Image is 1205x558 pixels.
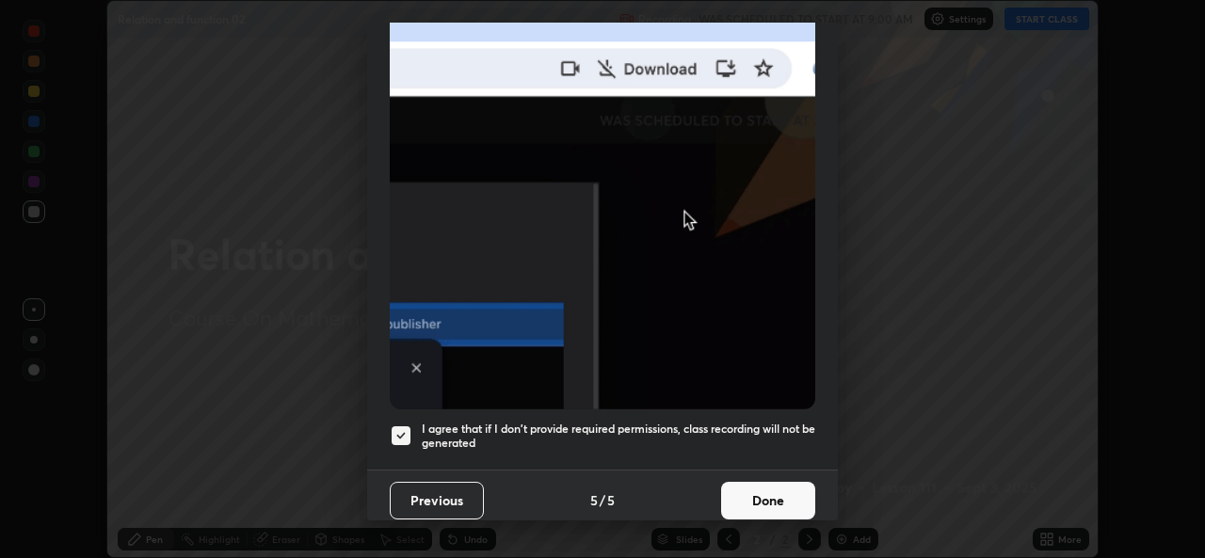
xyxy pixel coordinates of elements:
[607,490,615,510] h4: 5
[721,482,815,519] button: Done
[590,490,598,510] h4: 5
[390,482,484,519] button: Previous
[422,422,815,451] h5: I agree that if I don't provide required permissions, class recording will not be generated
[600,490,605,510] h4: /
